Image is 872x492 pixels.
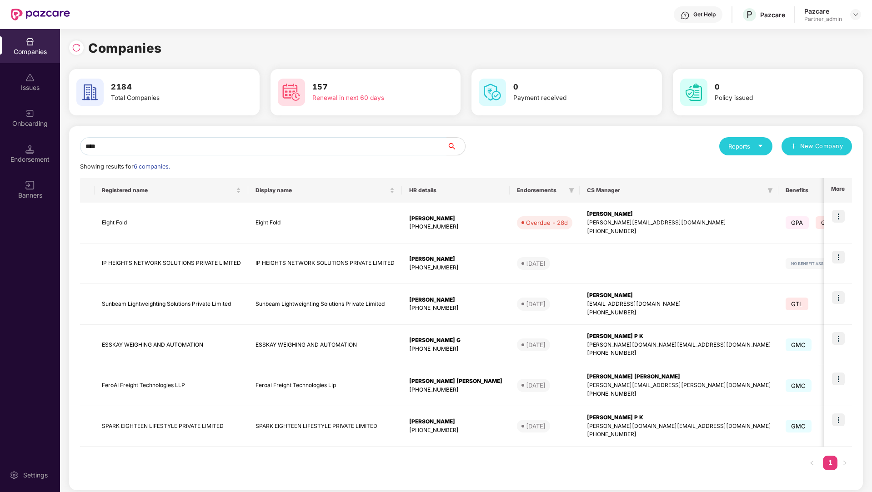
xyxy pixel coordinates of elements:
[513,93,628,103] div: Payment received
[95,365,248,406] td: FeroAI Freight Technologies LLP
[587,381,771,390] div: [PERSON_NAME][EMAIL_ADDRESS][PERSON_NAME][DOMAIN_NAME]
[587,332,771,341] div: [PERSON_NAME] P K
[587,210,771,219] div: [PERSON_NAME]
[832,373,845,385] img: icon
[786,379,812,392] span: GMC
[786,338,812,351] span: GMC
[409,296,502,304] div: [PERSON_NAME]
[587,187,764,194] span: CS Manager
[680,79,707,106] img: svg+xml;base64,PHN2ZyB4bWxucz0iaHR0cDovL3d3dy53My5vcmcvMjAwMC9zdmciIHdpZHRoPSI2MCIgaGVpZ2h0PSI2MC...
[587,300,771,308] div: [EMAIL_ADDRESS][DOMAIN_NAME]
[20,471,50,480] div: Settings
[95,244,248,284] td: IP HEIGHTS NETWORK SOLUTIONS PRIVATE LIMITED
[824,178,852,203] th: More
[809,460,815,466] span: left
[95,406,248,447] td: SPARK EIGHTEEN LIFESTYLE PRIVATE LIMITED
[526,259,546,268] div: [DATE]
[479,79,506,106] img: svg+xml;base64,PHN2ZyB4bWxucz0iaHR0cDovL3d3dy53My5vcmcvMjAwMC9zdmciIHdpZHRoPSI2MCIgaGVpZ2h0PSI2MC...
[587,349,771,358] div: [PHONE_NUMBER]
[256,187,388,194] span: Display name
[823,456,837,470] li: 1
[832,291,845,304] img: icon
[111,93,226,103] div: Total Companies
[842,460,847,466] span: right
[587,390,771,398] div: [PHONE_NUMBER]
[11,9,70,20] img: New Pazcare Logo
[409,417,502,426] div: [PERSON_NAME]
[526,381,546,390] div: [DATE]
[409,336,502,345] div: [PERSON_NAME] G
[587,227,771,236] div: [PHONE_NUMBER]
[72,43,81,52] img: svg+xml;base64,PHN2ZyBpZD0iUmVsb2FkLTMyeDMyIiB4bWxucz0iaHR0cDovL3d3dy53My5vcmcvMjAwMC9zdmciIHdpZH...
[786,258,841,269] img: svg+xml;base64,PHN2ZyB4bWxucz0iaHR0cDovL3d3dy53My5vcmcvMjAwMC9zdmciIHdpZHRoPSIxMjIiIGhlaWdodD0iMj...
[248,178,402,203] th: Display name
[837,456,852,470] button: right
[312,81,427,93] h3: 157
[760,10,785,19] div: Pazcare
[25,181,35,190] img: svg+xml;base64,PHN2ZyB3aWR0aD0iMTYiIGhlaWdodD0iMTYiIHZpZXdCb3g9IjAgMCAxNiAxNiIgZmlsbD0ibm9uZSIgeG...
[312,93,427,103] div: Renewal in next 60 days
[25,73,35,82] img: svg+xml;base64,PHN2ZyBpZD0iSXNzdWVzX2Rpc2FibGVkIiB4bWxucz0iaHR0cDovL3d3dy53My5vcmcvMjAwMC9zdmciIH...
[513,81,628,93] h3: 0
[526,299,546,308] div: [DATE]
[587,291,771,300] div: [PERSON_NAME]
[88,38,162,58] h1: Companies
[791,143,797,150] span: plus
[409,263,502,272] div: [PHONE_NUMBER]
[782,137,852,155] button: plusNew Company
[95,178,248,203] th: Registered name
[832,210,845,223] img: icon
[587,430,771,439] div: [PHONE_NUMBER]
[567,185,576,196] span: filter
[715,81,829,93] h3: 0
[248,244,402,284] td: IP HEIGHTS NETWORK SOLUTIONS PRIVATE LIMITED
[409,426,502,435] div: [PHONE_NUMBER]
[569,188,574,193] span: filter
[25,145,35,154] img: svg+xml;base64,PHN2ZyB3aWR0aD0iMTQuNSIgaGVpZ2h0PSIxNC41IiB2aWV3Qm94PSIwIDAgMTYgMTYiIGZpbGw9Im5vbm...
[587,308,771,317] div: [PHONE_NUMBER]
[526,422,546,431] div: [DATE]
[805,456,819,470] li: Previous Page
[786,216,809,229] span: GPA
[409,214,502,223] div: [PERSON_NAME]
[409,386,502,394] div: [PHONE_NUMBER]
[25,37,35,46] img: svg+xml;base64,PHN2ZyBpZD0iQ29tcGFuaWVzIiB4bWxucz0iaHR0cDovL3d3dy53My5vcmcvMjAwMC9zdmciIHdpZHRoPS...
[134,163,170,170] span: 6 companies.
[409,377,502,386] div: [PERSON_NAME] [PERSON_NAME]
[587,219,771,227] div: [PERSON_NAME][EMAIL_ADDRESS][DOMAIN_NAME]
[248,203,402,244] td: Eight Fold
[715,93,829,103] div: Policy issued
[804,15,842,23] div: Partner_admin
[102,187,234,194] span: Registered name
[837,456,852,470] li: Next Page
[852,11,859,18] img: svg+xml;base64,PHN2ZyBpZD0iRHJvcGRvd24tMzJ4MzIiIHhtbG5zPSJodHRwOi8vd3d3LnczLm9yZy8yMDAwL3N2ZyIgd2...
[95,284,248,325] td: Sunbeam Lightweighting Solutions Private Limited
[786,298,808,310] span: GTL
[409,223,502,231] div: [PHONE_NUMBER]
[832,413,845,426] img: icon
[95,203,248,244] td: Eight Fold
[402,178,510,203] th: HR details
[832,332,845,345] img: icon
[816,216,838,229] span: GTL
[587,341,771,349] div: [PERSON_NAME][DOMAIN_NAME][EMAIL_ADDRESS][DOMAIN_NAME]
[804,7,842,15] div: Pazcare
[409,304,502,313] div: [PHONE_NUMBER]
[95,325,248,366] td: ESSKAY WEIGHING AND AUTOMATION
[248,406,402,447] td: SPARK EIGHTEEN LIFESTYLE PRIVATE LIMITED
[25,109,35,118] img: svg+xml;base64,PHN2ZyB3aWR0aD0iMjAiIGhlaWdodD0iMjAiIHZpZXdCb3g9IjAgMCAyMCAyMCIgZmlsbD0ibm9uZSIgeG...
[409,255,502,263] div: [PERSON_NAME]
[111,81,226,93] h3: 2184
[446,137,466,155] button: search
[800,142,843,151] span: New Company
[278,79,305,106] img: svg+xml;base64,PHN2ZyB4bWxucz0iaHR0cDovL3d3dy53My5vcmcvMjAwMC9zdmciIHdpZHRoPSI2MCIgaGVpZ2h0PSI2MC...
[757,143,763,149] span: caret-down
[248,284,402,325] td: Sunbeam Lightweighting Solutions Private Limited
[587,422,771,431] div: [PERSON_NAME][DOMAIN_NAME][EMAIL_ADDRESS][DOMAIN_NAME]
[587,413,771,422] div: [PERSON_NAME] P K
[10,471,19,480] img: svg+xml;base64,PHN2ZyBpZD0iU2V0dGluZy0yMHgyMCIgeG1sbnM9Imh0dHA6Ly93d3cudzMub3JnLzIwMDAvc3ZnIiB3aW...
[766,185,775,196] span: filter
[248,325,402,366] td: ESSKAY WEIGHING AND AUTOMATION
[747,9,752,20] span: P
[80,163,170,170] span: Showing results for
